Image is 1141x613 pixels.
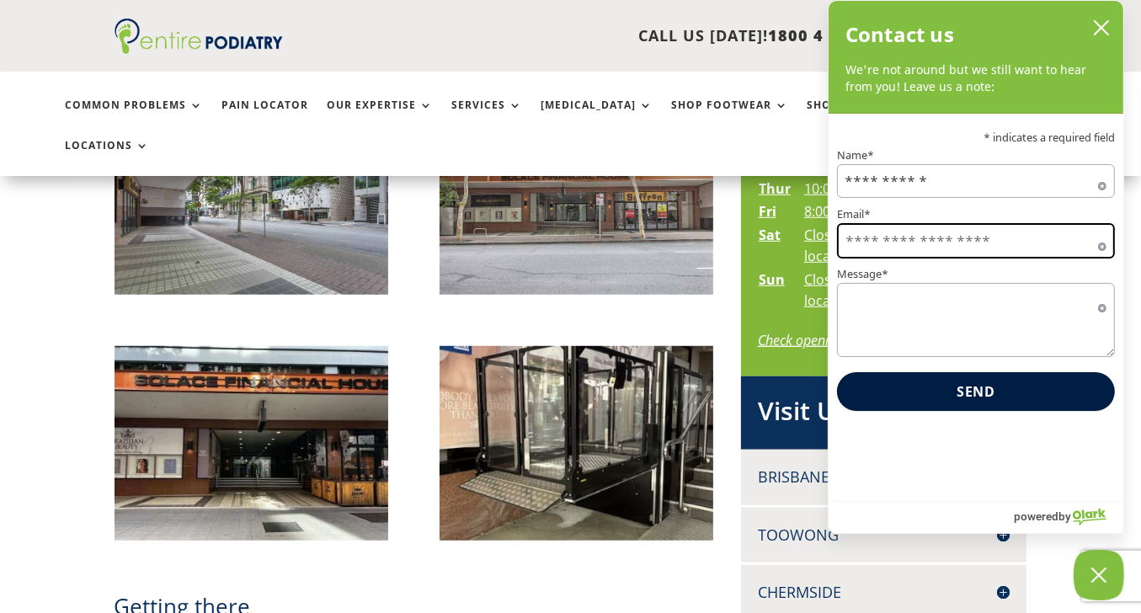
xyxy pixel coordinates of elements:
a: Shop Footwear [672,99,789,136]
label: Message* [837,269,1115,280]
a: Pain Locator [222,99,309,136]
button: Close Chatbox [1074,550,1124,600]
a: Check opening times at other locations [758,331,984,349]
a: [MEDICAL_DATA] [541,99,653,136]
img: logo (1) [115,19,283,54]
p: We're not around but we still want to hear from you! Leave us a note: [845,61,1106,96]
textarea: Message [837,283,1115,357]
span: Required field [1098,179,1106,187]
span: 1800 4 ENTIRE [769,25,888,45]
td: 10:00am - 6:30pm [803,178,1010,201]
a: Powered by Olark [1014,502,1123,533]
td: 8:00am - 5:00pm [803,200,1010,224]
p: CALL US [DATE]! [322,25,888,47]
td: Closed. Check our other locations. [803,224,1010,269]
a: Common Problems [66,99,204,136]
input: Name [837,164,1115,198]
span: powered [1014,505,1058,527]
span: Required field [1098,301,1106,309]
strong: Sun [759,270,785,289]
img: Brisbane CBD Podiatrist Entire Podiatry [115,112,389,295]
span: Required field [1098,239,1106,248]
a: Our Expertise [328,99,434,136]
img: Brisbane CBD Podiatrist Entire Podiatry [440,112,714,295]
a: Locations [66,140,150,176]
img: wheelchair lift improving accessibility at entire podiatry creek street brisbane [440,346,714,541]
img: View of entrance to Entire Podiatry Creek Street Brisbane [115,346,389,541]
span: by [1058,505,1071,527]
h2: Contact us [845,18,954,51]
button: Send [837,372,1115,411]
h4: Toowong [758,525,1010,546]
a: Entire Podiatry [115,40,283,57]
h4: Brisbane CBD [758,466,1010,488]
strong: Thur [759,179,791,198]
input: Email [837,223,1115,259]
label: Email* [837,209,1115,220]
strong: Fri [759,202,776,221]
button: close chatbox [1088,15,1115,40]
a: Shop Foot Care [808,99,925,136]
td: Closed. Check our other locations. [803,269,1010,313]
h2: Visit Us [DATE] [758,393,1010,437]
label: Name* [837,150,1115,161]
a: Services [452,99,523,136]
h4: Chermside [758,582,1010,603]
p: * indicates a required field [837,132,1115,143]
strong: Sat [759,226,781,244]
